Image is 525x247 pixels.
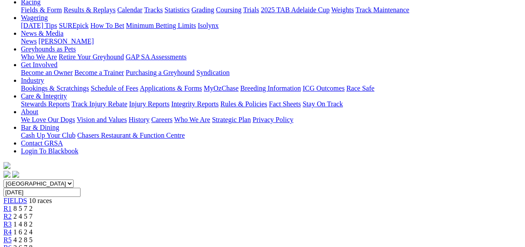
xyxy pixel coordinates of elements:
[243,6,259,14] a: Trials
[117,6,142,14] a: Calendar
[13,205,33,212] span: 8 5 7 2
[21,69,73,76] a: Become an Owner
[198,22,219,29] a: Isolynx
[165,6,190,14] a: Statistics
[91,85,138,92] a: Schedule of Fees
[3,213,12,220] a: R2
[38,37,94,45] a: [PERSON_NAME]
[269,100,301,108] a: Fact Sheets
[3,228,12,236] a: R4
[3,205,12,212] a: R1
[21,53,522,61] div: Greyhounds as Pets
[21,116,522,124] div: About
[21,6,522,14] div: Racing
[21,132,75,139] a: Cash Up Your Club
[220,100,267,108] a: Rules & Policies
[240,85,301,92] a: Breeding Information
[21,77,44,84] a: Industry
[126,53,187,61] a: GAP SA Assessments
[303,85,344,92] a: ICG Outcomes
[77,116,127,123] a: Vision and Values
[3,188,81,197] input: Select date
[171,100,219,108] a: Integrity Reports
[212,116,251,123] a: Strategic Plan
[128,116,149,123] a: History
[151,116,172,123] a: Careers
[261,6,330,14] a: 2025 TAB Adelaide Cup
[21,69,522,77] div: Get Involved
[21,116,75,123] a: We Love Our Dogs
[346,85,374,92] a: Race Safe
[331,6,354,14] a: Weights
[126,69,195,76] a: Purchasing a Greyhound
[21,124,59,131] a: Bar & Dining
[21,132,522,139] div: Bar & Dining
[13,228,33,236] span: 1 6 2 4
[21,100,70,108] a: Stewards Reports
[21,22,522,30] div: Wagering
[192,6,214,14] a: Grading
[3,220,12,228] a: R3
[21,108,38,115] a: About
[356,6,409,14] a: Track Maintenance
[126,22,196,29] a: Minimum Betting Limits
[21,14,48,21] a: Wagering
[77,132,185,139] a: Chasers Restaurant & Function Centre
[144,6,163,14] a: Tracks
[21,61,57,68] a: Get Involved
[140,85,202,92] a: Applications & Forms
[91,22,125,29] a: How To Bet
[21,100,522,108] div: Care & Integrity
[3,197,27,204] a: FIELDS
[21,85,522,92] div: Industry
[59,53,124,61] a: Retire Your Greyhound
[3,162,10,169] img: logo-grsa-white.png
[174,116,210,123] a: Who We Are
[21,85,89,92] a: Bookings & Scratchings
[71,100,127,108] a: Track Injury Rebate
[21,30,64,37] a: News & Media
[129,100,169,108] a: Injury Reports
[21,92,67,100] a: Care & Integrity
[12,171,19,178] img: twitter.svg
[21,6,62,14] a: Fields & Form
[21,22,57,29] a: [DATE] Tips
[21,139,63,147] a: Contact GRSA
[21,147,78,155] a: Login To Blackbook
[196,69,229,76] a: Syndication
[3,171,10,178] img: facebook.svg
[21,37,37,45] a: News
[21,53,57,61] a: Who We Are
[204,85,239,92] a: MyOzChase
[74,69,124,76] a: Become a Trainer
[64,6,115,14] a: Results & Replays
[13,236,33,244] span: 4 2 8 5
[216,6,242,14] a: Coursing
[13,220,33,228] span: 1 4 8 2
[59,22,88,29] a: SUREpick
[13,213,33,220] span: 2 4 5 7
[21,45,76,53] a: Greyhounds as Pets
[21,37,522,45] div: News & Media
[252,116,293,123] a: Privacy Policy
[29,197,52,204] span: 10 races
[3,236,12,244] a: R5
[303,100,343,108] a: Stay On Track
